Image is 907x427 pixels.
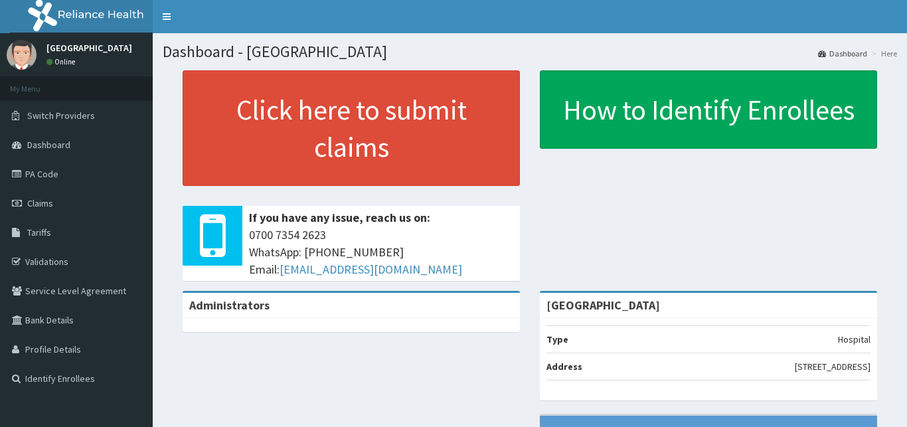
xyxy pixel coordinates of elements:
a: Click here to submit claims [183,70,520,186]
a: How to Identify Enrollees [540,70,877,149]
span: 0700 7354 2623 WhatsApp: [PHONE_NUMBER] Email: [249,226,513,278]
strong: [GEOGRAPHIC_DATA] [546,298,660,313]
p: [STREET_ADDRESS] [795,360,870,373]
p: [GEOGRAPHIC_DATA] [46,43,132,52]
img: User Image [7,40,37,70]
li: Here [868,48,897,59]
a: Dashboard [818,48,867,59]
h1: Dashboard - [GEOGRAPHIC_DATA] [163,43,897,60]
a: [EMAIL_ADDRESS][DOMAIN_NAME] [280,262,462,277]
b: Address [546,361,582,373]
span: Claims [27,197,53,209]
a: Online [46,57,78,66]
span: Tariffs [27,226,51,238]
b: Type [546,333,568,345]
span: Dashboard [27,139,70,151]
b: If you have any issue, reach us on: [249,210,430,225]
p: Hospital [838,333,870,346]
b: Administrators [189,298,270,313]
span: Switch Providers [27,110,95,122]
